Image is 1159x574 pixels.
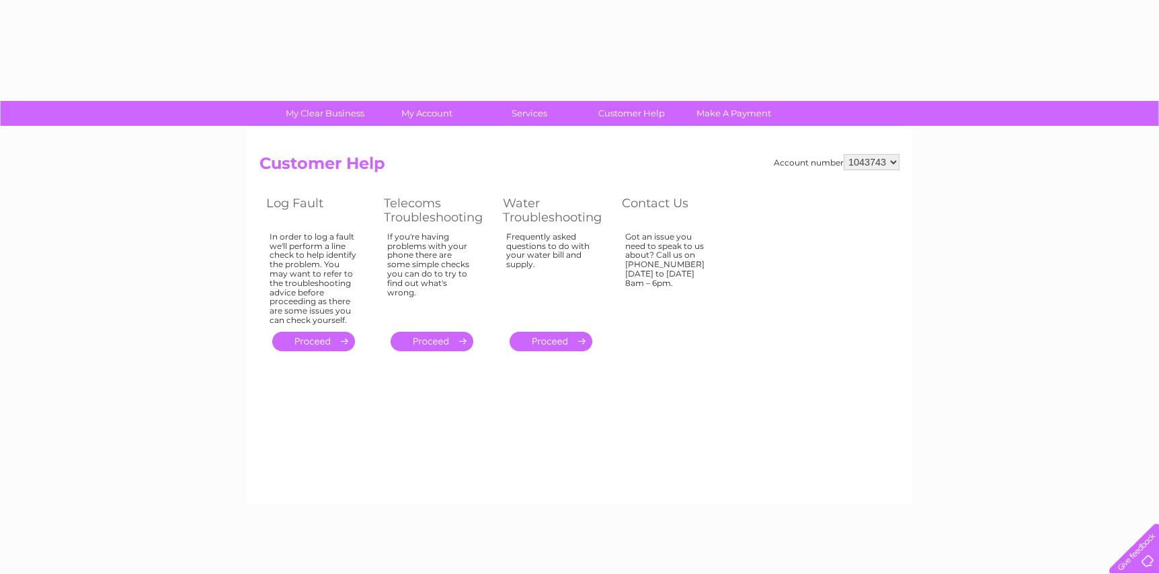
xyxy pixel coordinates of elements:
[506,232,595,320] div: Frequently asked questions to do with your water bill and supply.
[259,154,900,180] h2: Customer Help
[270,232,357,325] div: In order to log a fault we'll perform a line check to help identify the problem. You may want to ...
[774,154,900,170] div: Account number
[272,332,355,351] a: .
[678,101,789,126] a: Make A Payment
[576,101,687,126] a: Customer Help
[372,101,483,126] a: My Account
[474,101,585,126] a: Services
[377,192,496,228] th: Telecoms Troubleshooting
[270,101,381,126] a: My Clear Business
[615,192,733,228] th: Contact Us
[259,192,377,228] th: Log Fault
[387,232,476,320] div: If you're having problems with your phone there are some simple checks you can do to try to find ...
[510,332,592,351] a: .
[496,192,615,228] th: Water Troubleshooting
[625,232,713,320] div: Got an issue you need to speak to us about? Call us on [PHONE_NUMBER] [DATE] to [DATE] 8am – 6pm.
[391,332,473,351] a: .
